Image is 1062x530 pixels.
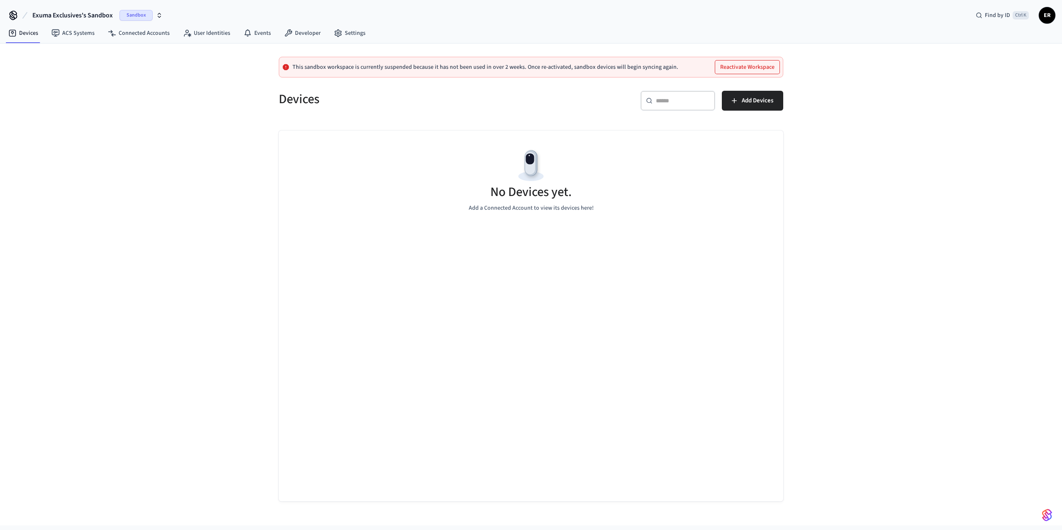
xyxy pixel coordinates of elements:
[985,11,1010,19] span: Find by ID
[1013,11,1029,19] span: Ctrl K
[278,26,327,41] a: Developer
[101,26,176,41] a: Connected Accounts
[2,26,45,41] a: Devices
[1039,7,1055,24] button: ER
[490,184,572,201] h5: No Devices yet.
[237,26,278,41] a: Events
[469,204,594,213] p: Add a Connected Account to view its devices here!
[119,10,153,21] span: Sandbox
[1040,8,1055,23] span: ER
[969,8,1035,23] div: Find by IDCtrl K
[327,26,372,41] a: Settings
[176,26,237,41] a: User Identities
[1042,508,1052,522] img: SeamLogoGradient.69752ec5.svg
[512,147,550,184] img: Devices Empty State
[32,10,113,20] span: Exuma Exclusives's Sandbox
[45,26,101,41] a: ACS Systems
[715,61,779,74] button: Reactivate Workspace
[292,64,678,70] p: This sandbox workspace is currently suspended because it has not been used in over 2 weeks. Once ...
[279,91,526,108] h5: Devices
[722,91,783,111] button: Add Devices
[742,95,773,106] span: Add Devices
